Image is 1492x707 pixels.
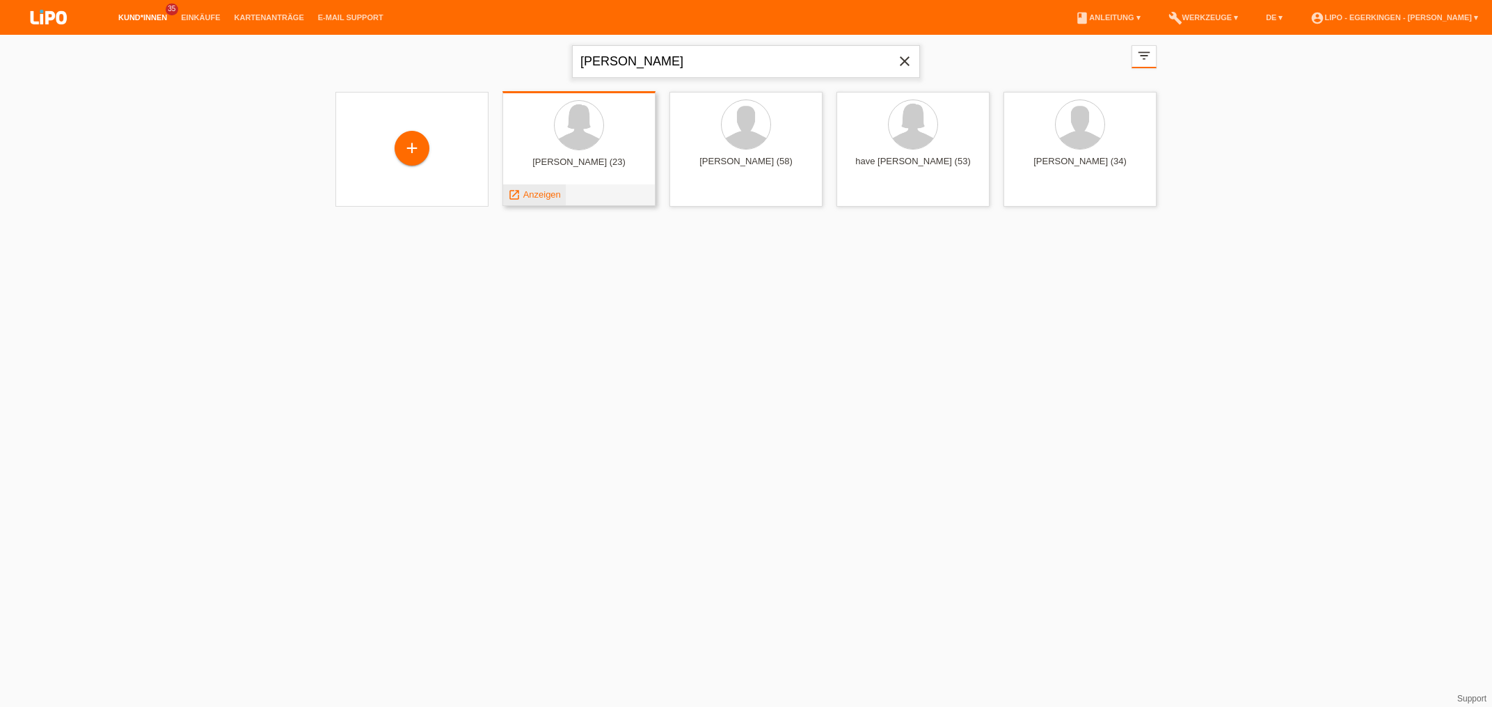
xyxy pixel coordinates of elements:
[395,136,429,160] div: Kund*in hinzufügen
[1310,11,1324,25] i: account_circle
[1168,11,1182,25] i: build
[1161,13,1246,22] a: buildWerkzeuge ▾
[1075,11,1089,25] i: book
[1303,13,1485,22] a: account_circleLIPO - Egerkingen - [PERSON_NAME] ▾
[166,3,178,15] span: 35
[508,189,561,200] a: launch Anzeigen
[572,45,920,78] input: Suche...
[1259,13,1289,22] a: DE ▾
[14,29,84,39] a: LIPO pay
[514,157,644,179] div: [PERSON_NAME] (23)
[681,156,811,178] div: [PERSON_NAME] (58)
[848,156,978,178] div: have [PERSON_NAME] (53)
[174,13,227,22] a: Einkäufe
[1068,13,1147,22] a: bookAnleitung ▾
[1136,48,1152,63] i: filter_list
[896,53,913,70] i: close
[111,13,174,22] a: Kund*innen
[1457,694,1486,704] a: Support
[1015,156,1145,178] div: [PERSON_NAME] (34)
[523,189,561,200] span: Anzeigen
[228,13,311,22] a: Kartenanträge
[311,13,390,22] a: E-Mail Support
[508,189,521,201] i: launch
